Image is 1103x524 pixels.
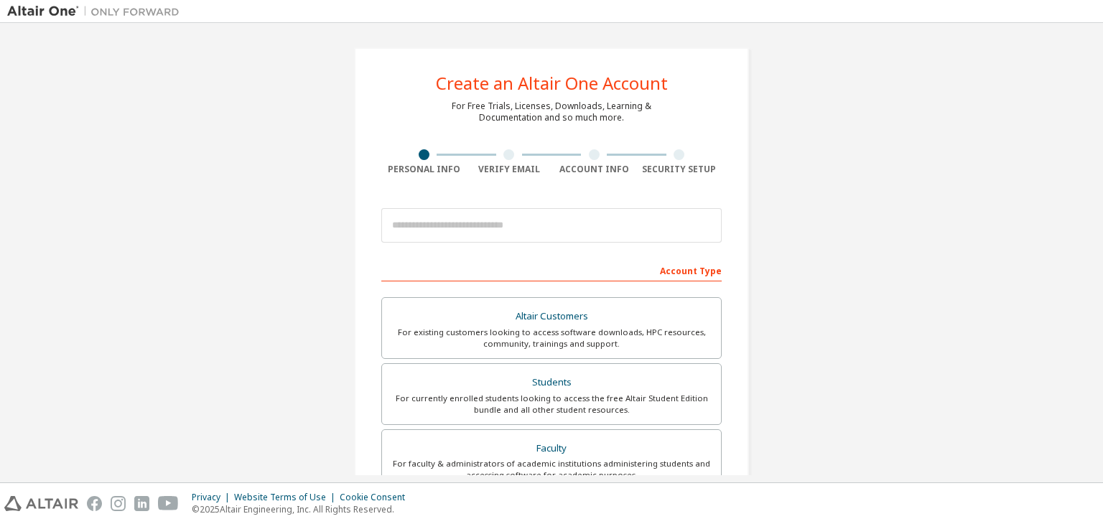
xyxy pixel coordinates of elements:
div: Privacy [192,492,234,503]
img: instagram.svg [111,496,126,511]
div: Students [391,373,712,393]
div: Account Info [551,164,637,175]
img: youtube.svg [158,496,179,511]
div: Personal Info [381,164,467,175]
div: Verify Email [467,164,552,175]
div: Security Setup [637,164,722,175]
p: © 2025 Altair Engineering, Inc. All Rights Reserved. [192,503,414,515]
div: For existing customers looking to access software downloads, HPC resources, community, trainings ... [391,327,712,350]
div: For currently enrolled students looking to access the free Altair Student Edition bundle and all ... [391,393,712,416]
img: altair_logo.svg [4,496,78,511]
div: Altair Customers [391,307,712,327]
img: linkedin.svg [134,496,149,511]
div: Faculty [391,439,712,459]
div: Website Terms of Use [234,492,340,503]
div: For faculty & administrators of academic institutions administering students and accessing softwa... [391,458,712,481]
div: Cookie Consent [340,492,414,503]
div: Account Type [381,258,722,281]
div: For Free Trials, Licenses, Downloads, Learning & Documentation and so much more. [452,100,651,123]
img: Altair One [7,4,187,19]
div: Create an Altair One Account [436,75,668,92]
img: facebook.svg [87,496,102,511]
